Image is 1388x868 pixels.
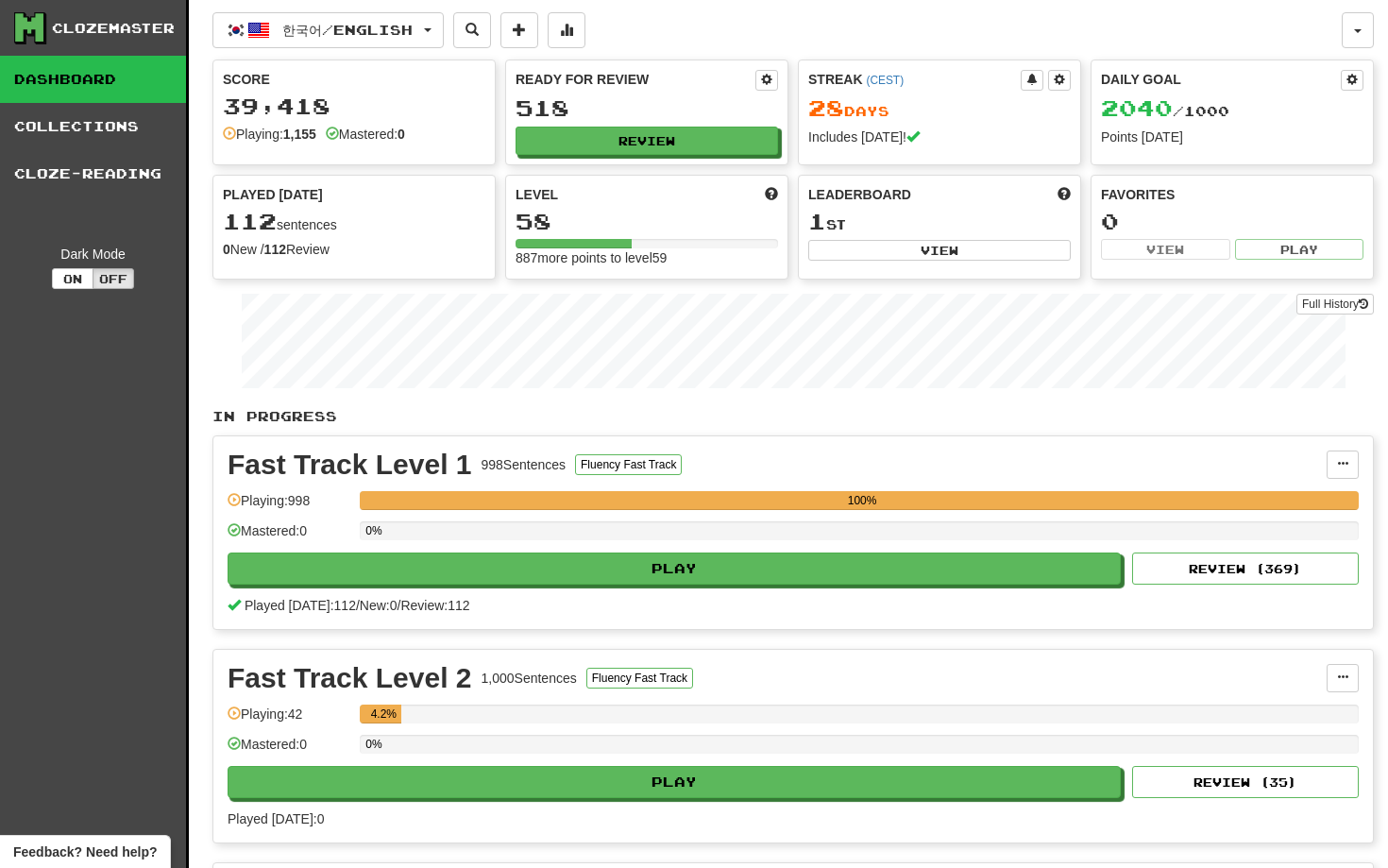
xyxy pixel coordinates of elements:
span: Played [DATE]: 0 [228,811,324,826]
div: 0 [1101,210,1363,233]
button: View [1101,239,1230,260]
div: Day s [808,96,1071,121]
button: Review [516,127,778,155]
div: Mastered: 0 [228,735,350,766]
button: Review (35) [1132,766,1359,798]
div: 887 more points to level 59 [516,248,778,267]
span: 28 [808,94,844,121]
button: Fluency Fast Track [586,668,693,689]
a: (CEST) [866,74,904,87]
strong: 0 [223,242,230,257]
button: Play [1235,239,1364,260]
div: Playing: 42 [228,705,350,736]
div: Favorites [1101,185,1363,204]
div: Clozemaster [52,19,175,38]
div: 518 [516,96,778,120]
button: Review (369) [1132,553,1359,585]
div: Playing: 998 [228,491,350,522]
button: Off [93,268,134,289]
p: In Progress [212,407,1374,426]
button: View [808,240,1071,261]
span: / [356,598,360,613]
div: 39,418 [223,94,485,118]
div: Points [DATE] [1101,128,1363,146]
span: 1 [808,208,826,234]
span: 한국어 / English [282,22,413,38]
button: Play [228,553,1121,585]
div: Playing: [223,125,316,144]
button: More stats [548,12,585,48]
div: Daily Goal [1101,70,1341,91]
span: Played [DATE] [223,185,323,204]
div: Streak [808,70,1021,89]
div: 4.2% [365,705,401,723]
strong: 1,155 [283,127,316,142]
button: Play [228,766,1121,798]
div: Fast Track Level 1 [228,451,472,479]
strong: 0 [398,127,405,142]
button: On [52,268,93,289]
span: Played [DATE]: 112 [245,598,356,613]
div: Fast Track Level 2 [228,664,472,692]
button: Fluency Fast Track [575,454,682,475]
strong: 112 [264,242,286,257]
button: Add sentence to collection [500,12,538,48]
span: This week in points, UTC [1058,185,1071,204]
div: 998 Sentences [482,455,567,474]
span: New: 0 [360,598,398,613]
button: Search sentences [453,12,491,48]
div: sentences [223,210,485,234]
div: 58 [516,210,778,233]
div: st [808,210,1071,234]
span: Score more points to level up [765,185,778,204]
div: New / Review [223,240,485,259]
div: 1,000 Sentences [482,669,577,688]
div: 100% [365,491,1359,510]
span: 2040 [1101,94,1173,121]
span: Review: 112 [400,598,469,613]
span: Leaderboard [808,185,911,204]
span: Open feedback widget [13,842,157,861]
div: Mastered: 0 [228,521,350,553]
span: / 1000 [1101,103,1229,119]
span: Level [516,185,558,204]
div: Mastered: [326,125,405,144]
span: / [398,598,401,613]
button: 한국어/English [212,12,444,48]
div: Includes [DATE]! [808,128,1071,146]
div: Ready for Review [516,70,755,89]
div: Score [223,70,485,89]
span: 112 [223,208,277,234]
div: Dark Mode [14,245,172,264]
a: Full History [1296,294,1374,315]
